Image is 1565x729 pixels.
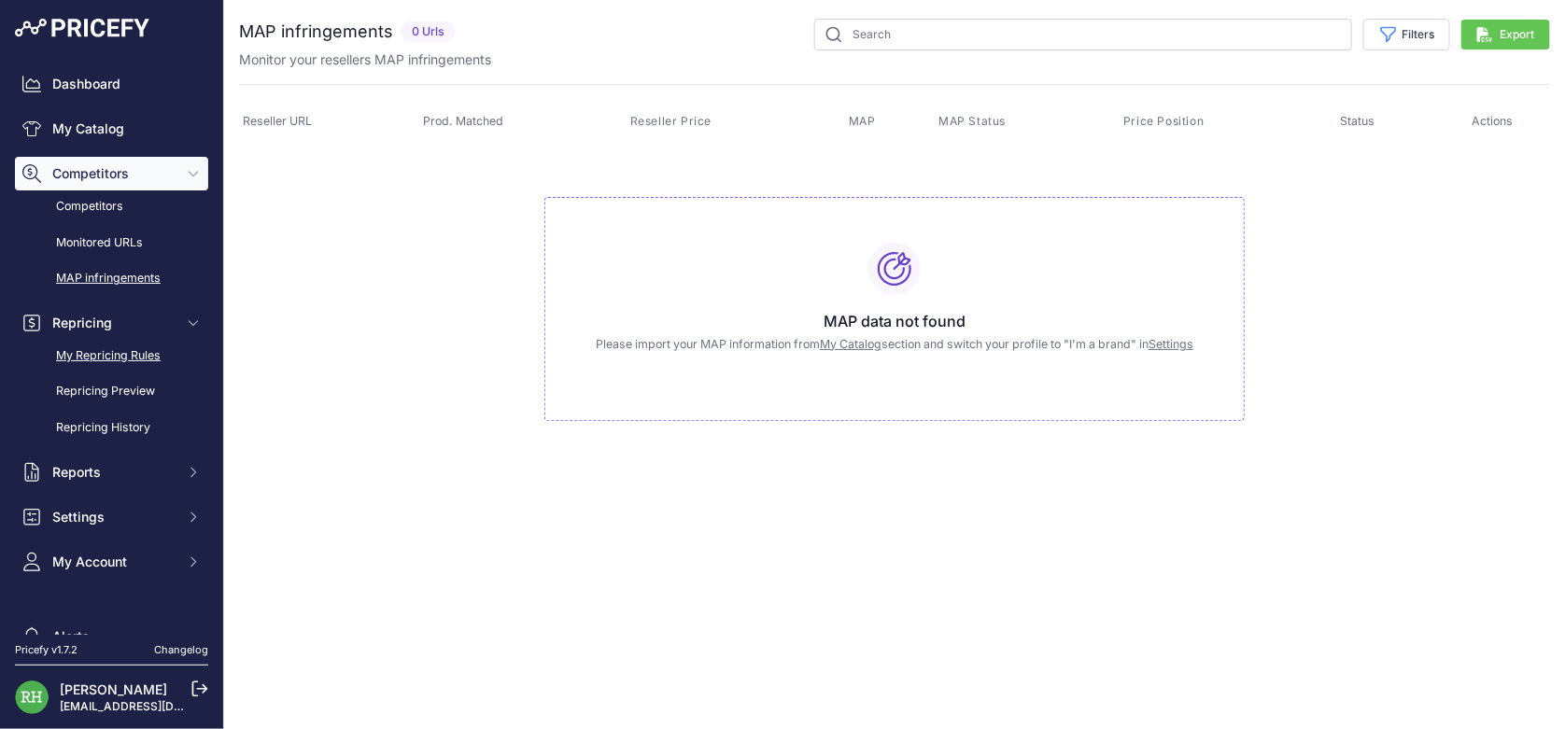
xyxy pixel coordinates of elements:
span: 0 Urls [401,21,456,43]
a: [PERSON_NAME] [60,681,167,697]
button: MAP [849,114,880,129]
div: Pricefy v1.7.2 [15,642,78,658]
button: Price Position [1123,114,1207,129]
button: Competitors [15,157,208,190]
img: Pricefy Logo [15,19,149,37]
a: Repricing History [15,412,208,444]
span: MAP [849,114,876,129]
span: Competitors [52,164,175,183]
a: Alerts [15,620,208,653]
span: Reseller Price [630,114,712,129]
button: Export [1461,20,1550,49]
span: Settings [52,508,175,526]
span: Price Position [1123,114,1204,129]
p: Please import your MAP information from section and switch your profile to "I'm a brand" in [560,336,1229,354]
span: Prod. Matched [423,114,503,128]
span: Reports [52,463,175,482]
span: MAP Status [938,114,1006,129]
a: [EMAIL_ADDRESS][DOMAIN_NAME] [60,699,255,713]
a: Settings [1149,337,1193,351]
a: Competitors [15,190,208,223]
a: My Repricing Rules [15,340,208,372]
nav: Sidebar [15,67,208,724]
a: Dashboard [15,67,208,101]
h2: MAP infringements [239,19,393,45]
span: My Account [52,553,175,571]
button: Repricing [15,306,208,340]
span: Repricing [52,314,175,332]
a: My Catalog [820,337,881,351]
button: Settings [15,500,208,534]
span: Actions [1473,114,1514,128]
span: Reseller URL [243,114,312,128]
input: Search [814,19,1352,50]
a: Repricing Preview [15,375,208,408]
span: Status [1340,114,1375,128]
button: Reports [15,456,208,489]
p: Monitor your resellers MAP infringements [239,50,491,69]
a: Monitored URLs [15,227,208,259]
a: Changelog [154,643,208,656]
h3: MAP data not found [560,310,1229,332]
button: MAP Status [938,114,1009,129]
a: MAP infringements [15,262,208,295]
button: Reseller Price [630,114,715,129]
button: My Account [15,545,208,579]
button: Filters [1363,19,1450,50]
a: My Catalog [15,112,208,146]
